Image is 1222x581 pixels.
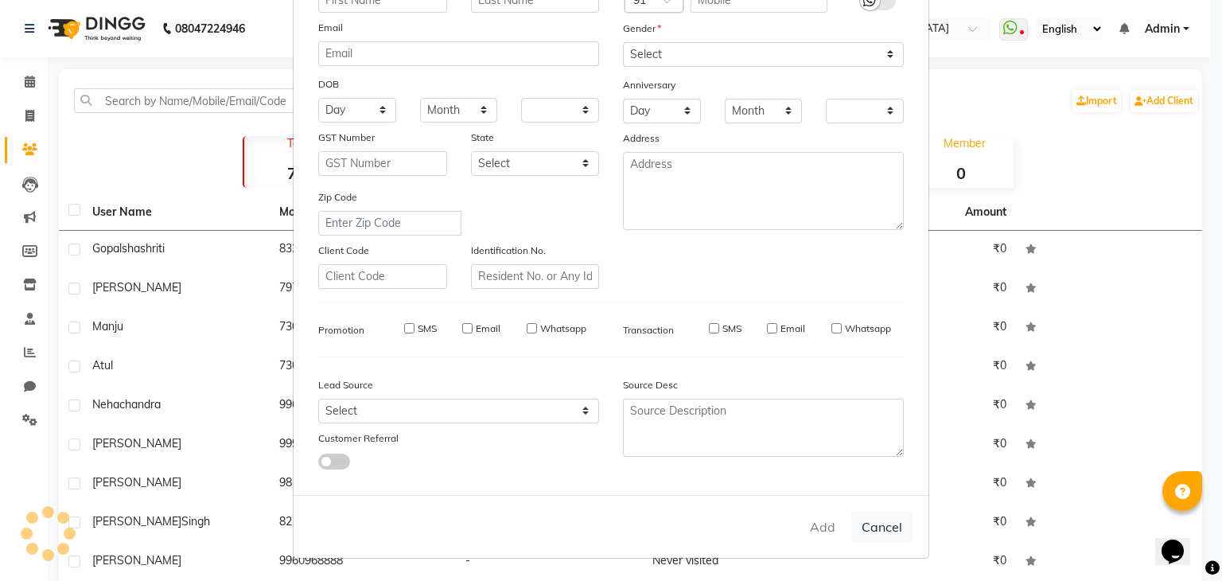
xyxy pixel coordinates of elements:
[722,322,741,336] label: SMS
[623,21,661,36] label: Gender
[623,131,660,146] label: Address
[623,378,678,392] label: Source Desc
[318,244,369,258] label: Client Code
[318,21,343,35] label: Email
[780,322,805,336] label: Email
[318,77,339,92] label: DOB
[476,322,500,336] label: Email
[318,151,447,176] input: GST Number
[540,322,586,336] label: Whatsapp
[318,211,461,236] input: Enter Zip Code
[318,190,357,205] label: Zip Code
[1155,517,1206,565] iframe: chat widget
[471,264,600,289] input: Resident No. or Any Id
[318,323,364,337] label: Promotion
[471,131,494,145] label: State
[418,322,437,336] label: SMS
[318,378,373,392] label: Lead Source
[318,41,599,66] input: Email
[471,244,546,258] label: Identification No.
[318,264,447,289] input: Client Code
[623,78,675,92] label: Anniversary
[318,131,375,145] label: GST Number
[318,431,399,446] label: Customer Referral
[851,512,913,542] button: Cancel
[623,323,674,337] label: Transaction
[845,322,891,336] label: Whatsapp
